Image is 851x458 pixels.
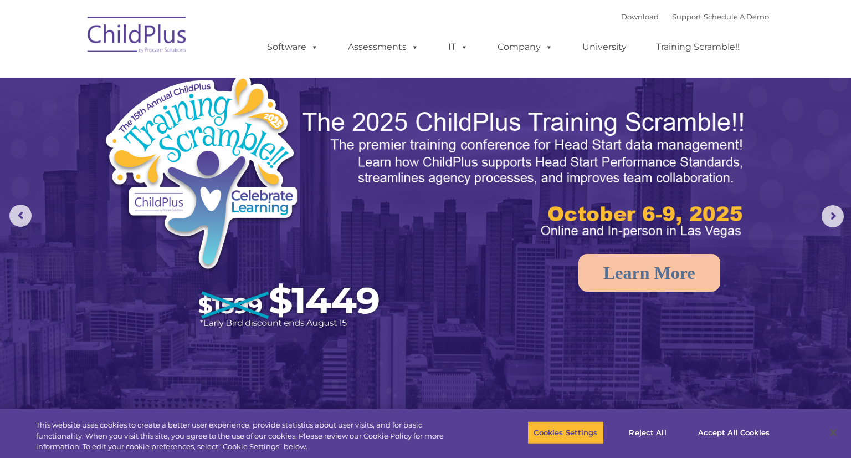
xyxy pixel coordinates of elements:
a: Learn More [578,254,720,292]
a: University [571,36,638,58]
button: Cookies Settings [527,421,603,444]
a: Download [621,12,659,21]
a: Software [256,36,330,58]
a: Training Scramble!! [645,36,751,58]
a: IT [437,36,479,58]
button: Accept All Cookies [692,421,776,444]
div: This website uses cookies to create a better user experience, provide statistics about user visit... [36,420,468,452]
a: Company [486,36,564,58]
font: | [621,12,769,21]
a: Support [672,12,701,21]
button: Close [821,420,845,445]
a: Schedule A Demo [704,12,769,21]
a: Assessments [337,36,430,58]
img: ChildPlus by Procare Solutions [82,9,193,64]
span: Phone number [154,119,201,127]
button: Reject All [613,421,683,444]
span: Last name [154,73,188,82]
